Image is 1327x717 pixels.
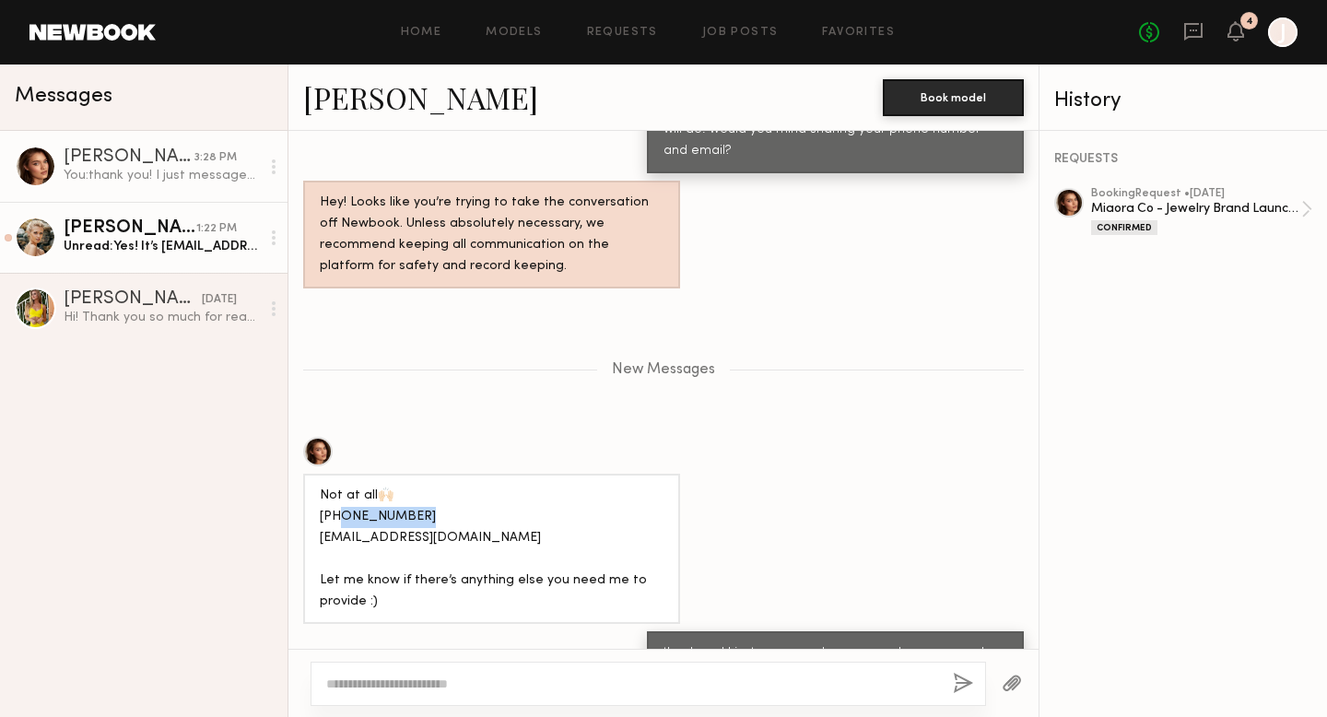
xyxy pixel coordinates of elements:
a: Home [401,27,442,39]
div: thank you! I just messaged you so you have my number as well [663,643,1007,686]
div: Hey! Looks like you’re trying to take the conversation off Newbook. Unless absolutely necessary, ... [320,193,663,277]
a: [PERSON_NAME] [303,77,538,117]
div: booking Request • [DATE] [1091,188,1301,200]
div: [PERSON_NAME] [64,290,202,309]
div: Not at all🙌🏻 [PHONE_NUMBER] [EMAIL_ADDRESS][DOMAIN_NAME] Let me know if there’s anything else you... [320,486,663,613]
div: Unread: Yes! It’s [EMAIL_ADDRESS][DOMAIN_NAME] [PHONE_NUMBER] [64,238,260,255]
div: You: thank you! I just messaged you so you have my number as well [64,167,260,184]
a: bookingRequest •[DATE]Miaora Co - Jewelry Brand Launch ShootConfirmed [1091,188,1312,235]
a: J [1268,18,1298,47]
div: REQUESTS [1054,153,1312,166]
div: History [1054,90,1312,112]
a: Book model [883,88,1024,104]
div: 3:28 PM [194,149,237,167]
a: Job Posts [702,27,779,39]
div: Miaora Co - Jewelry Brand Launch Shoot [1091,200,1301,217]
div: [PERSON_NAME] [64,148,194,167]
div: [DATE] [202,291,237,309]
a: Requests [587,27,658,39]
div: 1:22 PM [196,220,237,238]
span: New Messages [612,362,715,378]
div: 4 [1246,17,1253,27]
div: Hi! Thank you so much for reaching out! I’m very interested in working with you, but I’m working ... [64,309,260,326]
span: Messages [15,86,112,107]
div: will do! Would you mind sharing your phone number and email? [663,120,1007,162]
div: [PERSON_NAME] [64,219,196,238]
a: Models [486,27,542,39]
div: Confirmed [1091,220,1157,235]
a: Favorites [822,27,895,39]
button: Book model [883,79,1024,116]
